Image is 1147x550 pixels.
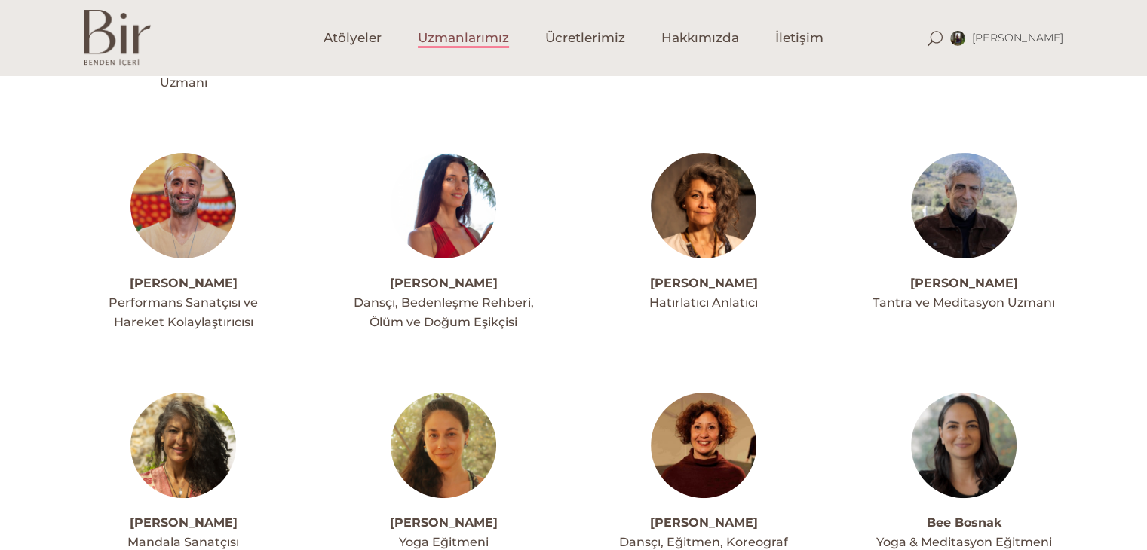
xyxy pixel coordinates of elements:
[661,29,739,47] span: Hakkımızda
[418,29,509,47] span: Uzmanlarımız
[775,29,823,47] span: İletişim
[390,276,498,290] a: [PERSON_NAME]
[651,153,756,258] img: arbilprofilfoto-300x300.jpg
[399,535,489,549] span: Yoga Eğitmeni
[910,276,1018,290] a: [PERSON_NAME]
[130,276,238,290] a: [PERSON_NAME]
[109,295,258,329] span: Performans Sanatçısı ve Hareket Kolaylaştırıcısı
[873,295,1055,310] span: Tantra ve Meditasyon Uzmanı
[911,153,1017,258] img: Koray_Arham_Mincinozlu_002_copy-300x300.jpg
[619,535,788,549] span: Dansçı, Eğitmen, Koreograf
[391,393,496,498] img: asuprofil-300x300.jpg
[545,29,625,47] span: Ücretlerimiz
[649,295,758,310] span: Hatırlatıcı Anlatıcı
[651,393,756,498] img: baharprofil-300x300.jpg
[354,295,534,329] span: Dansçı, Bedenleşme Rehberi, Ölüm ve Doğum Eşikçisi
[127,535,239,549] span: Mandala Sanatçısı
[972,31,1064,44] span: [PERSON_NAME]
[390,515,498,530] a: [PERSON_NAME]
[130,515,238,530] a: [PERSON_NAME]
[650,276,758,290] a: [PERSON_NAME]
[130,393,236,498] img: aslihanprofil-300x300.jpg
[876,535,1052,549] span: Yoga & Meditasyon Eğitmeni
[324,29,382,47] span: Atölyeler
[650,515,758,530] a: [PERSON_NAME]
[391,153,496,258] img: amberprofil1-300x300.jpg
[927,515,1001,530] a: Bee Bosnak
[950,31,965,46] img: inbound5720259253010107926.jpg
[911,393,1017,498] img: beeprofil-300x300.jpg
[130,153,236,258] img: alperakprofil-300x300.jpg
